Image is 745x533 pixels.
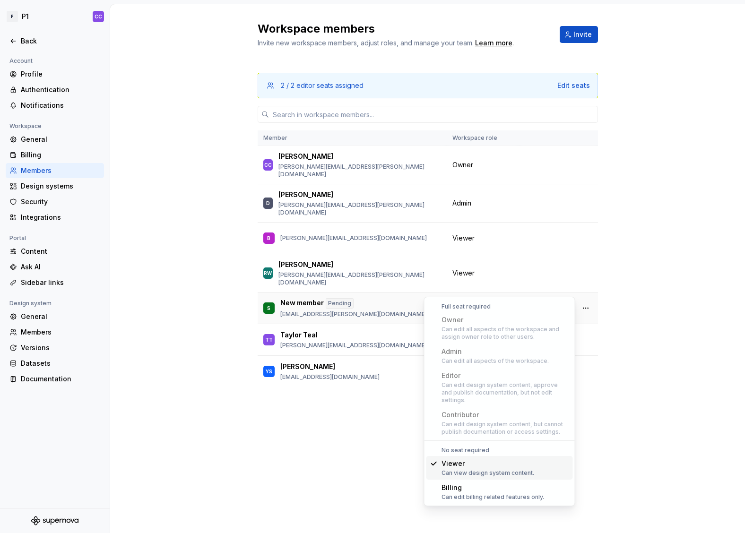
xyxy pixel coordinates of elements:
[281,81,364,90] div: 2 / 2 editor seats assigned
[280,362,335,371] p: [PERSON_NAME]
[6,67,104,82] a: Profile
[442,469,534,477] div: Can view design system content.
[21,213,100,222] div: Integrations
[21,181,100,191] div: Design systems
[21,247,100,256] div: Content
[21,85,100,95] div: Authentication
[21,359,100,368] div: Datasets
[6,340,104,355] a: Versions
[269,106,598,123] input: Search in workspace members...
[258,21,548,36] h2: Workspace members
[6,34,104,49] a: Back
[442,371,569,380] div: Editor
[6,147,104,163] a: Billing
[31,516,78,525] svg: Supernova Logo
[442,357,549,365] div: Can edit all aspects of the workspace.
[424,297,575,506] div: Suggestions
[452,268,475,278] span: Viewer
[573,30,592,39] span: Invite
[21,36,100,46] div: Back
[21,312,100,321] div: General
[442,347,549,356] div: Admin
[21,197,100,206] div: Security
[280,298,324,309] p: New member
[442,459,534,468] div: Viewer
[560,26,598,43] button: Invite
[278,260,333,269] p: [PERSON_NAME]
[21,69,100,79] div: Profile
[21,262,100,272] div: Ask AI
[280,310,427,318] p: [EMAIL_ADDRESS][PERSON_NAME][DOMAIN_NAME]
[426,303,573,310] div: Full seat required
[6,309,104,324] a: General
[6,259,104,275] a: Ask AI
[278,152,333,161] p: [PERSON_NAME]
[557,81,590,90] button: Edit seats
[6,210,104,225] a: Integrations
[6,275,104,290] a: Sidebar links
[447,130,519,146] th: Workspace role
[6,163,104,178] a: Members
[6,298,55,309] div: Design system
[6,179,104,194] a: Design systems
[95,13,102,20] div: CC
[442,410,569,420] div: Contributor
[6,371,104,387] a: Documentation
[267,233,270,243] div: B
[21,327,100,337] div: Members
[22,12,29,21] div: P1
[267,303,270,313] div: S
[2,6,108,27] button: PP1CC
[21,150,100,160] div: Billing
[426,447,573,454] div: No seat required
[21,343,100,352] div: Versions
[442,421,569,436] div: Can edit design system content, but cannot publish documentation or access settings.
[6,325,104,340] a: Members
[280,330,318,340] p: Taylor Teal
[278,271,441,286] p: [PERSON_NAME][EMAIL_ADDRESS][PERSON_NAME][DOMAIN_NAME]
[442,493,544,501] div: Can edit billing related features only.
[21,278,100,287] div: Sidebar links
[442,483,544,492] div: Billing
[7,11,18,22] div: P
[278,163,441,178] p: [PERSON_NAME][EMAIL_ADDRESS][PERSON_NAME][DOMAIN_NAME]
[280,342,427,349] p: [PERSON_NAME][EMAIL_ADDRESS][DOMAIN_NAME]
[442,315,569,325] div: Owner
[266,367,272,376] div: YS
[6,356,104,371] a: Datasets
[264,160,272,170] div: CC
[6,120,45,132] div: Workspace
[6,132,104,147] a: General
[474,40,514,47] span: .
[21,166,100,175] div: Members
[452,198,471,208] span: Admin
[442,381,569,404] div: Can edit design system content, approve and publish documentation, but not edit settings.
[442,326,569,341] div: Can edit all aspects of the workspace and assign owner role to other users.
[266,198,270,208] div: D
[6,55,36,67] div: Account
[21,101,100,110] div: Notifications
[278,190,333,199] p: [PERSON_NAME]
[326,298,354,309] div: Pending
[6,232,30,244] div: Portal
[280,373,380,381] p: [EMAIL_ADDRESS][DOMAIN_NAME]
[280,234,427,242] p: [PERSON_NAME][EMAIL_ADDRESS][DOMAIN_NAME]
[264,268,272,278] div: RW
[6,244,104,259] a: Content
[6,194,104,209] a: Security
[21,135,100,144] div: General
[6,98,104,113] a: Notifications
[278,201,441,216] p: [PERSON_NAME][EMAIL_ADDRESS][PERSON_NAME][DOMAIN_NAME]
[452,233,475,243] span: Viewer
[475,38,512,48] a: Learn more
[258,130,447,146] th: Member
[265,335,273,344] div: TT
[6,82,104,97] a: Authentication
[258,39,474,47] span: Invite new workspace members, adjust roles, and manage your team.
[21,374,100,384] div: Documentation
[452,160,473,170] span: Owner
